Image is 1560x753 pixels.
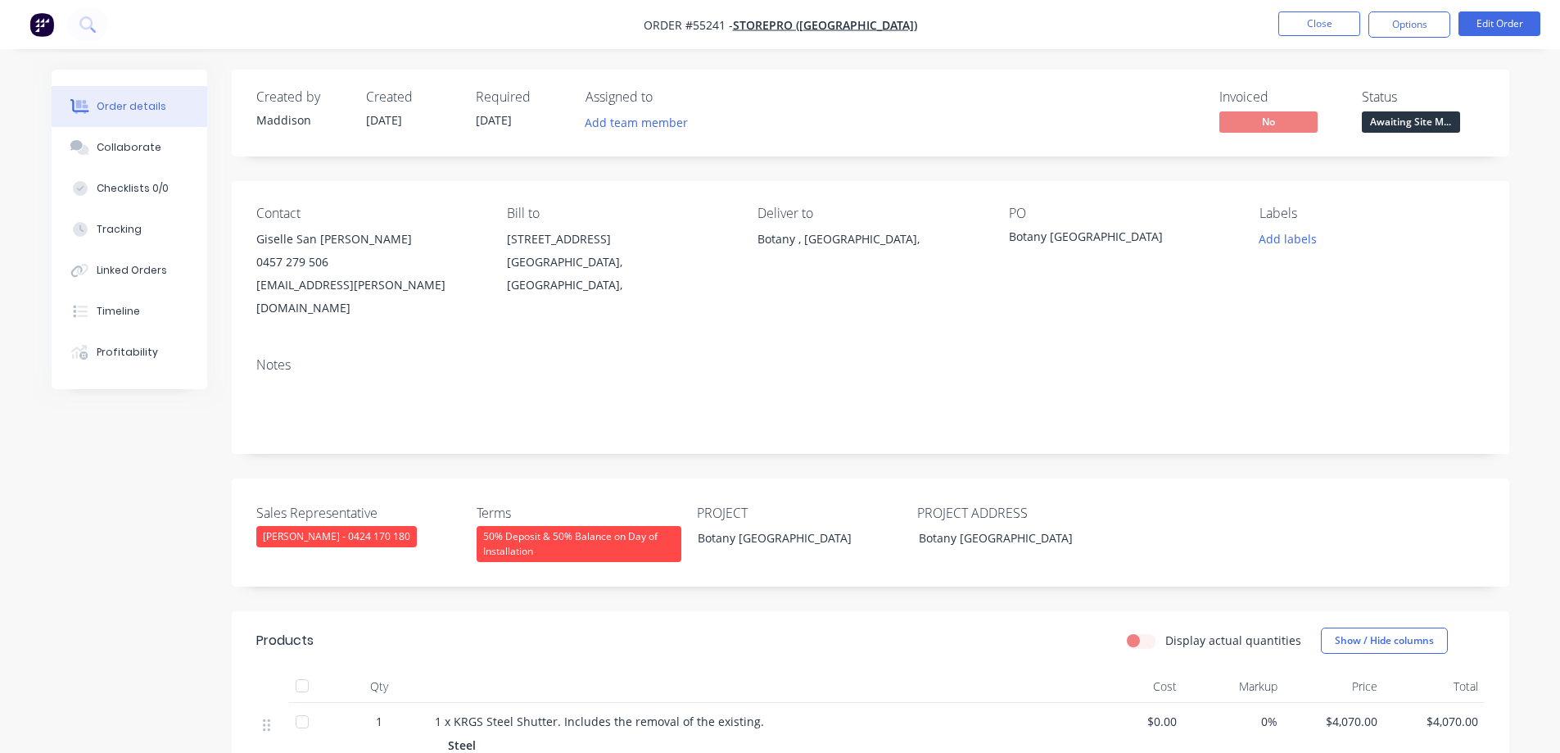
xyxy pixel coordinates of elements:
div: [STREET_ADDRESS] [507,228,731,251]
span: 1 x KRGS Steel Shutter. Includes the removal of the existing. [435,714,764,729]
span: 1 [376,713,382,730]
button: Close [1278,11,1360,36]
button: Add team member [586,111,697,134]
div: Status [1362,89,1485,105]
span: $4,070.00 [1390,713,1478,730]
div: Botany [GEOGRAPHIC_DATA] [1009,228,1214,251]
span: [DATE] [366,112,402,128]
a: Storepro ([GEOGRAPHIC_DATA]) [733,17,917,33]
div: Botany , [GEOGRAPHIC_DATA], [757,228,982,280]
span: No [1219,111,1318,132]
label: PROJECT [697,503,902,523]
div: Contact [256,206,481,221]
button: Profitability [52,332,207,373]
div: [EMAIL_ADDRESS][PERSON_NAME][DOMAIN_NAME] [256,274,481,320]
div: Botany [GEOGRAPHIC_DATA] [685,526,889,550]
div: Order details [97,99,166,114]
div: Qty [330,670,428,703]
span: Awaiting Site M... [1362,111,1460,132]
button: Edit Order [1458,11,1540,36]
div: Linked Orders [97,263,167,278]
button: Collaborate [52,127,207,168]
button: Checklists 0/0 [52,168,207,209]
div: [GEOGRAPHIC_DATA], [GEOGRAPHIC_DATA], [507,251,731,297]
span: $4,070.00 [1291,713,1378,730]
button: Order details [52,86,207,127]
label: Sales Representative [256,503,461,523]
div: 50% Deposit & 50% Balance on Day of Installation [477,526,681,562]
div: Created by [256,89,346,105]
div: Timeline [97,304,140,319]
img: Factory [29,12,54,37]
div: Markup [1183,670,1284,703]
button: Linked Orders [52,250,207,291]
div: [STREET_ADDRESS][GEOGRAPHIC_DATA], [GEOGRAPHIC_DATA], [507,228,731,297]
div: Created [366,89,456,105]
div: Required [476,89,566,105]
div: Invoiced [1219,89,1342,105]
div: Products [256,631,314,651]
div: Deliver to [757,206,982,221]
label: Terms [477,503,681,523]
div: Checklists 0/0 [97,181,169,196]
button: Options [1368,11,1450,38]
div: Maddison [256,111,346,129]
div: Botany [GEOGRAPHIC_DATA] [906,526,1110,550]
label: PROJECT ADDRESS [917,503,1122,523]
div: Cost [1083,670,1184,703]
div: PO [1009,206,1233,221]
div: [PERSON_NAME] - 0424 170 180 [256,526,417,547]
button: Add labels [1250,228,1326,250]
div: Collaborate [97,140,161,155]
div: Total [1384,670,1485,703]
div: Notes [256,357,1485,373]
div: Assigned to [586,89,749,105]
div: Labels [1259,206,1484,221]
button: Show / Hide columns [1321,628,1448,654]
div: Profitability [97,345,158,360]
button: Awaiting Site M... [1362,111,1460,136]
div: Botany , [GEOGRAPHIC_DATA], [757,228,982,251]
label: Display actual quantities [1165,632,1301,649]
div: Bill to [507,206,731,221]
div: Price [1284,670,1385,703]
span: 0% [1190,713,1277,730]
div: Giselle San [PERSON_NAME] [256,228,481,251]
div: Tracking [97,222,142,237]
span: Order #55241 - [644,17,733,33]
button: Timeline [52,291,207,332]
div: Giselle San [PERSON_NAME]0457 279 506[EMAIL_ADDRESS][PERSON_NAME][DOMAIN_NAME] [256,228,481,320]
span: [DATE] [476,112,512,128]
span: $0.00 [1090,713,1178,730]
button: Add team member [576,111,696,134]
div: 0457 279 506 [256,251,481,274]
button: Tracking [52,209,207,250]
